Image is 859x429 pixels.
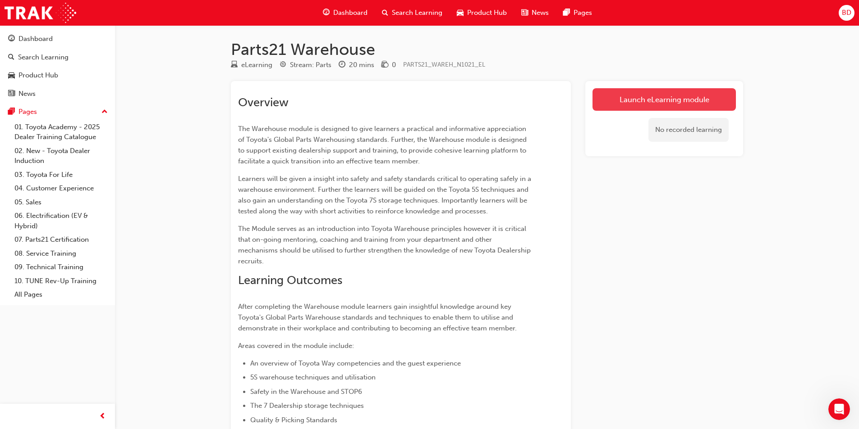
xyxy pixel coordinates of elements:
[382,7,388,18] span: search-icon
[8,72,15,80] span: car-icon
[231,61,238,69] span: learningResourceType_ELEARNING-icon
[250,416,337,424] span: Quality & Picking Standards
[11,144,111,168] a: 02. New - Toyota Dealer Induction
[18,70,58,81] div: Product Hub
[450,4,514,22] a: car-iconProduct Hub
[403,61,485,68] span: Learning resource code
[839,5,854,21] button: BD
[11,288,111,302] a: All Pages
[8,54,14,62] span: search-icon
[4,104,111,120] button: Pages
[18,89,36,99] div: News
[241,60,272,70] div: eLearning
[514,4,556,22] a: news-iconNews
[99,411,106,422] span: prev-icon
[349,60,374,70] div: 20 mins
[339,59,374,71] div: Duration
[8,35,15,43] span: guage-icon
[828,398,850,420] iframe: Intercom live chat
[101,106,108,118] span: up-icon
[238,303,517,332] span: After completing the Warehouse module learners gain insightful knowledge around key Toyota's Glob...
[8,108,15,116] span: pages-icon
[316,4,375,22] a: guage-iconDashboard
[392,60,396,70] div: 0
[4,67,111,84] a: Product Hub
[250,402,364,410] span: The 7 Dealership storage techniques
[238,175,533,215] span: Learners will be given a insight into safety and safety standards critical to operating safely in...
[11,260,111,274] a: 09. Technical Training
[250,373,376,381] span: 5S warehouse techniques and utilisation
[532,8,549,18] span: News
[574,8,592,18] span: Pages
[18,52,69,63] div: Search Learning
[11,195,111,209] a: 05. Sales
[381,61,388,69] span: money-icon
[593,88,736,111] a: Launch eLearning module
[648,118,729,142] div: No recorded learning
[5,3,76,23] img: Trak
[280,59,331,71] div: Stream
[392,8,442,18] span: Search Learning
[457,7,464,18] span: car-icon
[467,8,507,18] span: Product Hub
[280,61,286,69] span: target-icon
[323,7,330,18] span: guage-icon
[290,60,331,70] div: Stream: Parts
[339,61,345,69] span: clock-icon
[333,8,367,18] span: Dashboard
[4,86,111,102] a: News
[4,31,111,47] a: Dashboard
[231,40,743,59] h1: Parts21 Warehouse
[11,181,111,195] a: 04. Customer Experience
[563,7,570,18] span: pages-icon
[8,90,15,98] span: news-icon
[11,168,111,182] a: 03. Toyota For Life
[18,34,53,44] div: Dashboard
[11,233,111,247] a: 07. Parts21 Certification
[238,225,533,265] span: The Module serves as an introduction into Toyota Warehouse principles however it is critical that...
[11,120,111,144] a: 01. Toyota Academy - 2025 Dealer Training Catalogue
[250,359,461,367] span: An overview of Toyota Way competencies and the guest experience
[238,125,528,165] span: The Warehouse module is designed to give learners a practical and informative appreciation of Toy...
[11,247,111,261] a: 08. Service Training
[238,273,342,287] span: Learning Outcomes
[375,4,450,22] a: search-iconSearch Learning
[11,209,111,233] a: 06. Electrification (EV & Hybrid)
[4,29,111,104] button: DashboardSearch LearningProduct HubNews
[381,59,396,71] div: Price
[231,59,272,71] div: Type
[842,8,851,18] span: BD
[238,95,289,109] span: Overview
[18,107,37,117] div: Pages
[521,7,528,18] span: news-icon
[11,274,111,288] a: 10. TUNE Rev-Up Training
[4,49,111,66] a: Search Learning
[250,388,362,396] span: Safety in the Warehouse and STOP6
[238,342,354,350] span: Areas covered in the module include:
[556,4,599,22] a: pages-iconPages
